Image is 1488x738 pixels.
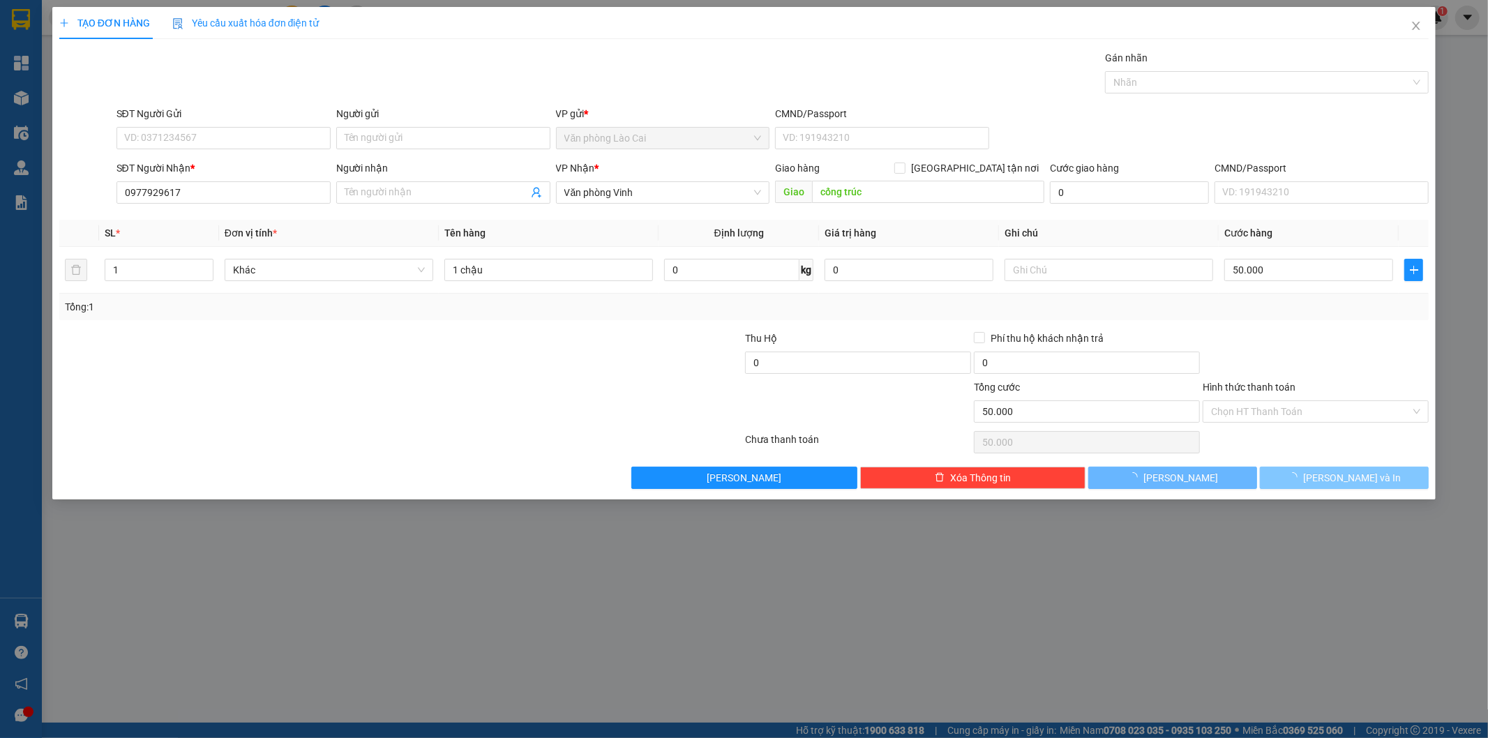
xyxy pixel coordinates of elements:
[117,106,331,121] div: SĐT Người Gửi
[714,227,764,239] span: Định lượng
[1050,181,1209,204] input: Cước giao hàng
[1224,227,1272,239] span: Cước hàng
[1050,163,1119,174] label: Cước giao hàng
[775,106,989,121] div: CMND/Passport
[1128,472,1143,482] span: loading
[950,470,1011,485] span: Xóa Thông tin
[1143,470,1218,485] span: [PERSON_NAME]
[745,333,777,344] span: Thu Hộ
[744,432,973,456] div: Chưa thanh toán
[812,181,1044,203] input: Dọc đường
[564,128,762,149] span: Văn phòng Lào Cai
[336,160,550,176] div: Người nhận
[564,182,762,203] span: Văn phòng Vinh
[905,160,1044,176] span: [GEOGRAPHIC_DATA] tận nơi
[531,187,542,198] span: user-add
[1303,470,1401,485] span: [PERSON_NAME] và In
[825,259,993,281] input: 0
[556,106,770,121] div: VP gửi
[775,163,820,174] span: Giao hàng
[65,259,87,281] button: delete
[799,259,813,281] span: kg
[631,467,857,489] button: [PERSON_NAME]
[860,467,1086,489] button: deleteXóa Thông tin
[1405,264,1422,276] span: plus
[1105,52,1148,63] label: Gán nhãn
[172,17,320,29] span: Yêu cầu xuất hóa đơn điện tử
[1260,467,1429,489] button: [PERSON_NAME] và In
[1215,160,1429,176] div: CMND/Passport
[336,106,550,121] div: Người gửi
[59,17,150,29] span: TẠO ĐƠN HÀNG
[105,227,116,239] span: SL
[775,181,812,203] span: Giao
[985,331,1109,346] span: Phí thu hộ khách nhận trả
[225,227,277,239] span: Đơn vị tính
[444,227,486,239] span: Tên hàng
[974,382,1020,393] span: Tổng cước
[233,259,425,280] span: Khác
[65,299,574,315] div: Tổng: 1
[1288,472,1303,482] span: loading
[117,160,331,176] div: SĐT Người Nhận
[556,163,595,174] span: VP Nhận
[1397,7,1436,46] button: Close
[172,18,183,29] img: icon
[1203,382,1295,393] label: Hình thức thanh toán
[825,227,876,239] span: Giá trị hàng
[59,18,69,28] span: plus
[444,259,653,281] input: VD: Bàn, Ghế
[1404,259,1423,281] button: plus
[1005,259,1213,281] input: Ghi Chú
[999,220,1219,247] th: Ghi chú
[1411,20,1422,31] span: close
[935,472,945,483] span: delete
[707,470,781,485] span: [PERSON_NAME]
[1088,467,1257,489] button: [PERSON_NAME]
